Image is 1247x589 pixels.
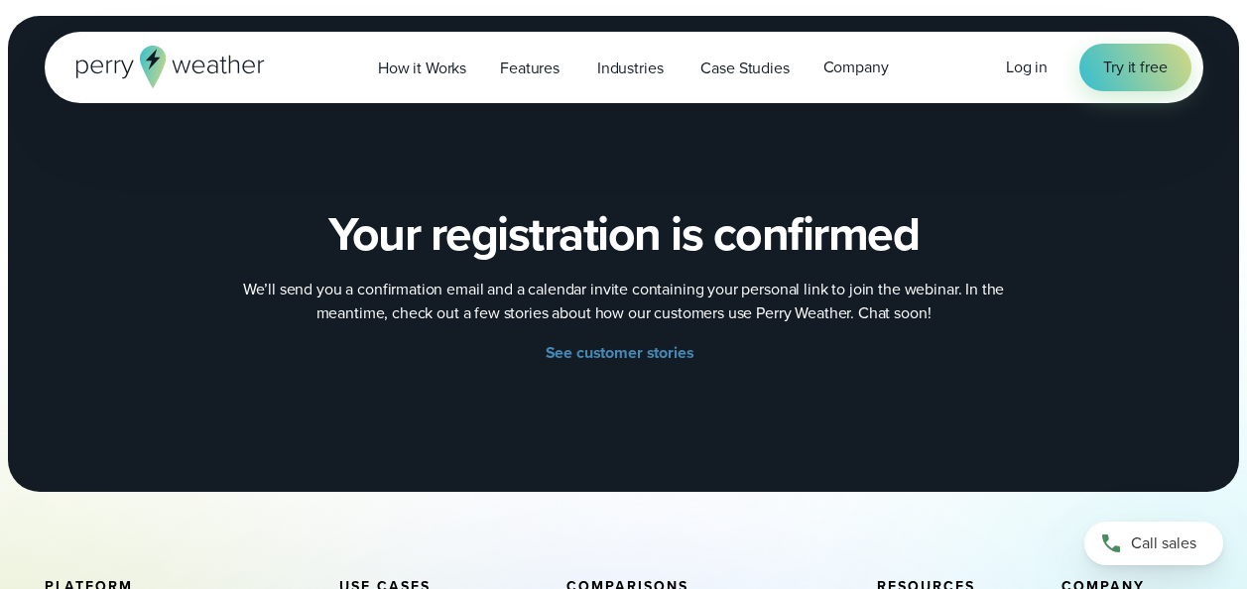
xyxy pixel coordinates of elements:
[1131,531,1196,555] span: Call sales
[378,57,466,80] span: How it Works
[361,48,483,88] a: How it Works
[500,57,560,80] span: Features
[700,57,789,80] span: Case Studies
[597,57,664,80] span: Industries
[328,206,919,262] h2: Your registration is confirmed
[1006,56,1048,79] a: Log in
[1103,56,1167,79] span: Try it free
[1084,522,1223,565] a: Call sales
[227,278,1021,325] p: We’ll send you a confirmation email and a calendar invite containing your personal link to join t...
[823,56,889,79] span: Company
[1006,56,1048,78] span: Log in
[546,341,694,365] span: See customer stories
[546,341,702,365] a: See customer stories
[684,48,806,88] a: Case Studies
[1079,44,1190,91] a: Try it free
